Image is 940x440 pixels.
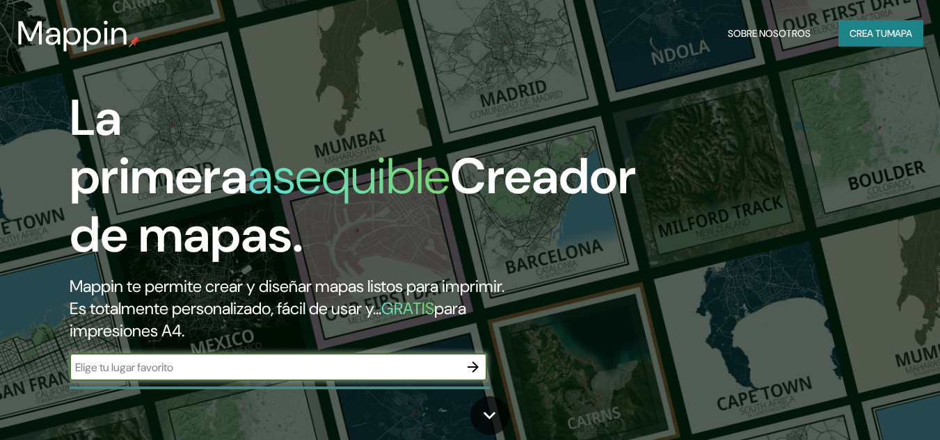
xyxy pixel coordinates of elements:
[850,27,887,40] font: Crea tu
[728,27,811,40] font: Sobre nosotros
[838,20,923,47] button: Crea tumapa
[70,298,466,341] font: para impresiones A4.
[70,85,248,209] font: La primera
[887,27,912,40] font: mapa
[248,144,450,209] font: asequible
[129,36,140,47] img: pin de mapeo
[70,359,459,375] input: Elige tu lugar favorito
[722,20,816,47] button: Sobre nosotros
[70,275,504,297] font: Mappin te permite crear y diseñar mapas listos para imprimir.
[17,11,129,55] font: Mappin
[381,298,434,319] font: GRATIS
[70,298,381,319] font: Es totalmente personalizado, fácil de usar y...
[70,144,636,267] font: Creador de mapas.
